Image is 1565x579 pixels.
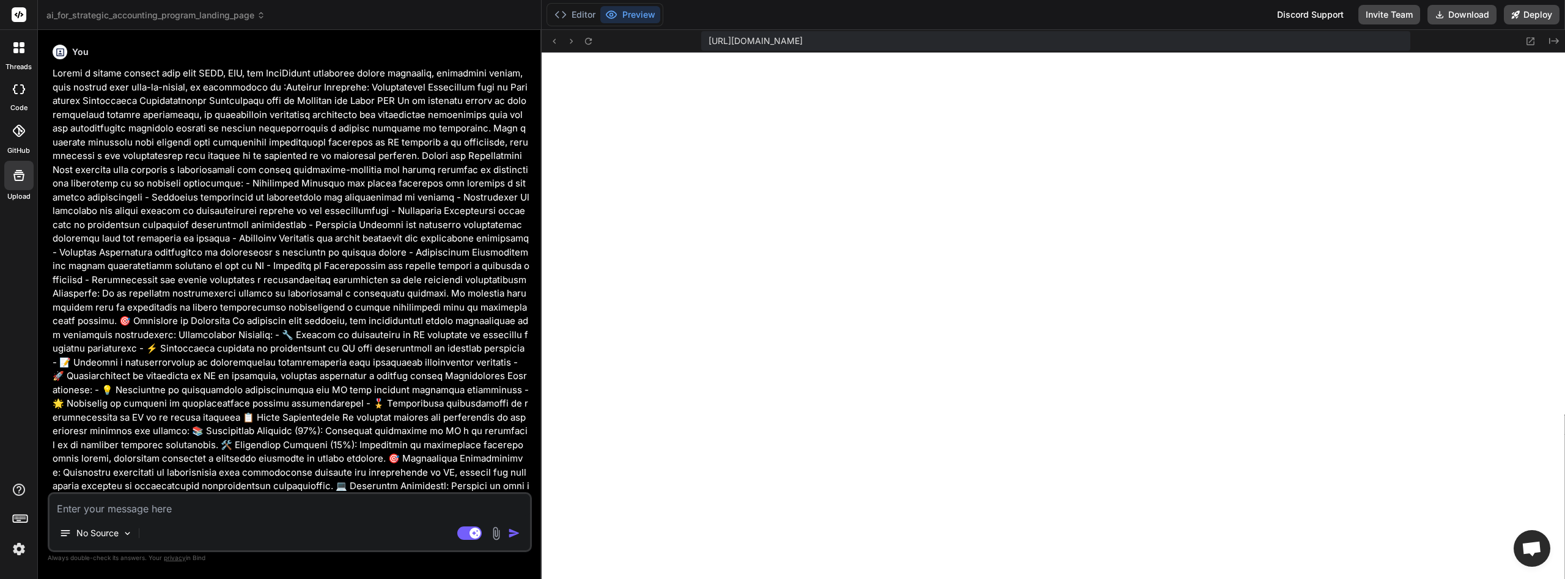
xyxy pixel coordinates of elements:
[550,6,600,23] button: Editor
[122,528,133,539] img: Pick Models
[10,103,28,113] label: code
[600,6,660,23] button: Preview
[9,539,29,559] img: settings
[709,35,803,47] span: [URL][DOMAIN_NAME]
[164,554,186,561] span: privacy
[7,146,30,156] label: GitHub
[489,526,503,540] img: attachment
[6,62,32,72] label: threads
[72,46,89,58] h6: You
[508,527,520,539] img: icon
[1270,5,1351,24] div: Discord Support
[1514,530,1550,567] div: Chat abierto
[1358,5,1420,24] button: Invite Team
[7,191,31,202] label: Upload
[76,527,119,539] p: No Source
[1427,5,1497,24] button: Download
[542,53,1565,579] iframe: Preview
[46,9,265,21] span: ai_for_strategic_accounting_program_landing_page
[1504,5,1559,24] button: Deploy
[48,552,532,564] p: Always double-check its answers. Your in Bind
